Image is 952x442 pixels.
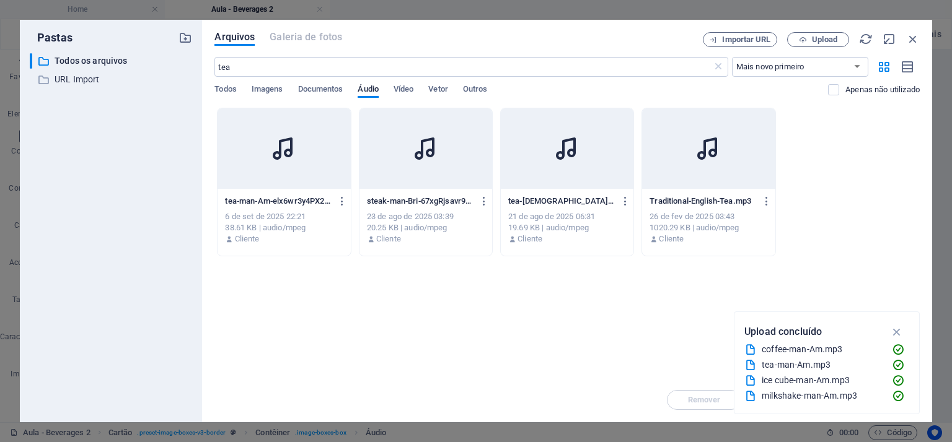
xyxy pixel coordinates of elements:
span: Todos [214,82,236,99]
i: Recarregar [859,32,873,46]
div: tea-man-Am.mp3 [762,358,882,372]
p: tea-man-Am-elx6wr3y4PX2VjY7jMaXrA.mp3 [225,196,332,207]
i: Fechar [906,32,920,46]
div: ​ [30,53,32,69]
button: Importar URL [703,32,777,47]
button: Upload [787,32,849,47]
div: 21 de ago de 2025 06:31 [508,211,626,222]
input: Buscar [214,57,712,77]
div: 26 de fev de 2025 03:43 [650,211,767,222]
p: Cliente [659,233,684,245]
p: Exibe apenas arquivos que não estão em uso no website. Os arquivos adicionados durante esta sessã... [845,84,920,95]
span: Este tipo de arquivo não é suportado por este elemento [270,30,342,45]
span: Importar URL [722,36,770,43]
div: 20.25 KB | audio/mpeg [367,222,485,233]
span: Outros [463,82,488,99]
span: Upload [812,36,837,43]
span: Áudio [358,82,378,99]
span: Vetor [428,82,447,99]
p: URL Import [55,72,170,87]
div: URL Import [30,72,192,87]
span: Imagens [252,82,283,99]
p: tea-female-Am-YcOObc3U2e7bldeQJRySsQ.mp3 [508,196,615,207]
span: Arquivos [214,30,255,45]
p: Cliente [235,233,260,245]
i: Minimizar [883,32,896,46]
p: Upload concluído [744,324,822,340]
span: Vídeo [394,82,413,99]
div: ice cube-man-Am.mp3 [762,373,882,388]
p: Pastas [30,30,73,46]
p: Traditional-English-Tea.mp3 [650,196,756,207]
div: 1020.29 KB | audio/mpeg [650,222,767,233]
div: milkshake-man-Am.mp3 [762,389,882,403]
div: 19.69 KB | audio/mpeg [508,222,626,233]
p: steak-man-Bri-67xgRjsavr9S9y7ngDjgqg.mp3 [367,196,474,207]
i: Criar nova pasta [178,31,192,45]
div: 23 de ago de 2025 03:39 [367,211,485,222]
p: Cliente [376,233,401,245]
p: Cliente [518,233,542,245]
div: coffee-man-Am.mp3 [762,342,882,357]
div: 38.61 KB | audio/mpeg [225,222,343,233]
p: Todos os arquivos [55,54,170,68]
div: 6 de set de 2025 22:21 [225,211,343,222]
span: Documentos [298,82,343,99]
